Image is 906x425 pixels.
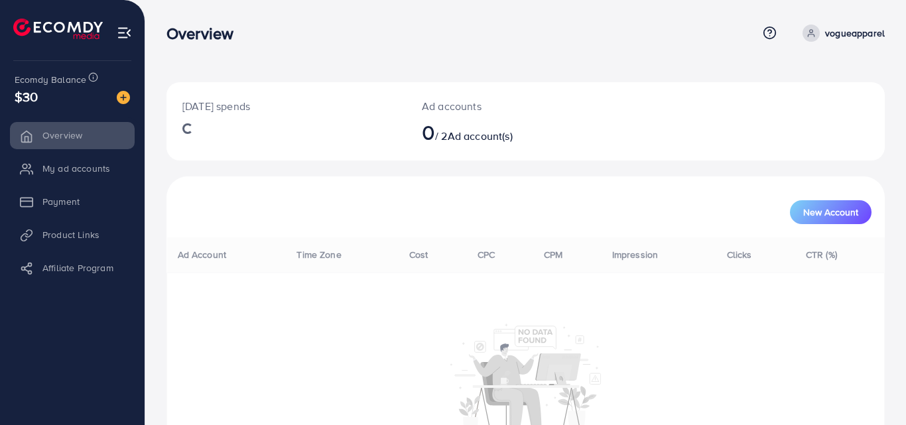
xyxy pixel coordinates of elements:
p: vogueapparel [825,25,885,41]
span: $30 [15,87,38,106]
h3: Overview [166,24,244,43]
p: Ad accounts [422,98,570,114]
span: Ad account(s) [448,129,513,143]
p: [DATE] spends [182,98,390,114]
span: New Account [803,208,858,217]
img: menu [117,25,132,40]
a: vogueapparel [797,25,885,42]
button: New Account [790,200,872,224]
img: logo [13,19,103,39]
h2: / 2 [422,119,570,145]
span: Ecomdy Balance [15,73,86,86]
span: 0 [422,117,435,147]
img: image [117,91,130,104]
